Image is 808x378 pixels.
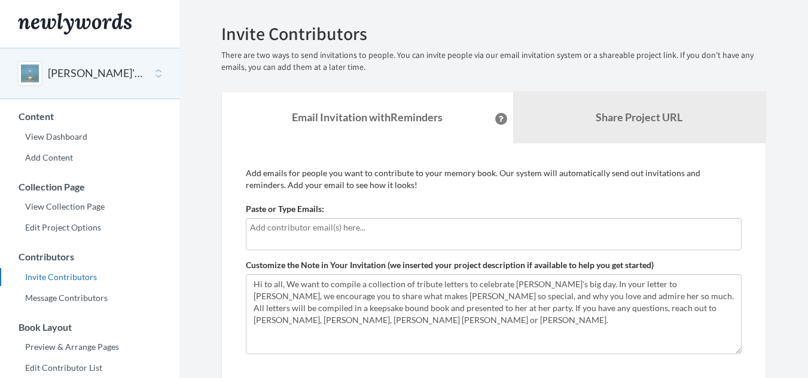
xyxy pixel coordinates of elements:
[1,182,179,192] h3: Collection Page
[48,66,145,81] button: [PERSON_NAME]'s 70th Birthday
[1,251,179,262] h3: Contributors
[246,167,742,191] p: Add emails for people you want to contribute to your memory book. Our system will automatically s...
[1,111,179,122] h3: Content
[246,259,654,271] label: Customize the Note in Your Invitation (we inserted your project description if available to help ...
[18,13,132,35] img: Newlywords logo
[250,221,737,234] input: Add contributor email(s) here...
[246,274,742,354] textarea: Hi to all, We want to compile a collection of tribute letters to celebrate [PERSON_NAME]'s big da...
[1,322,179,333] h3: Book Layout
[221,50,766,73] p: There are two ways to send invitations to people. You can invite people via our email invitation ...
[292,110,443,124] strong: Email Invitation with Reminders
[246,203,324,215] label: Paste or Type Emails:
[596,110,682,124] b: Share Project URL
[221,24,766,44] h2: Invite Contributors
